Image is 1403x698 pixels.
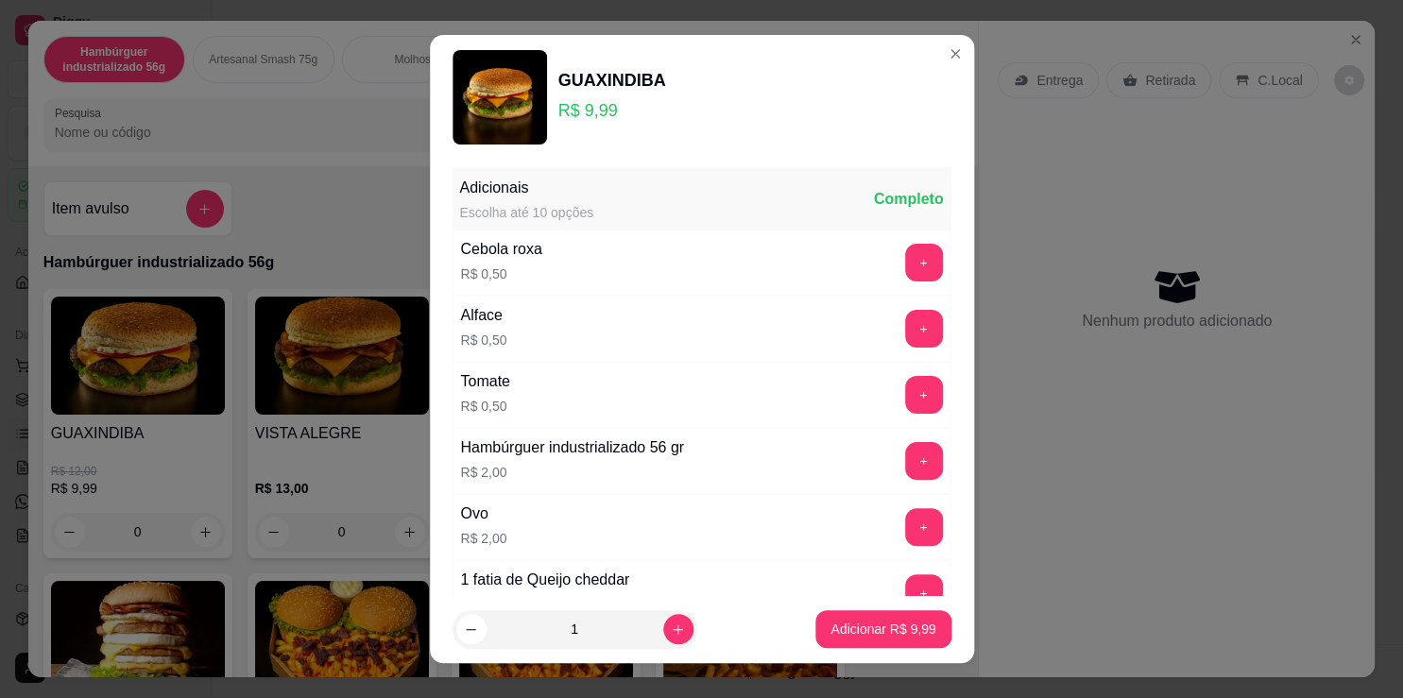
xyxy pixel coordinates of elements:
button: add [905,376,943,414]
div: Ovo [460,502,506,525]
div: Hambúrguer industrializado 56 gr [460,436,684,459]
button: add [905,574,943,612]
div: Alface [460,304,506,327]
p: R$ 0,50 [460,264,541,283]
div: Cebola roxa [460,238,541,261]
button: increase-product-quantity [662,614,693,644]
p: R$ 9,99 [557,97,665,124]
img: product-image [452,50,546,145]
div: GUAXINDIBA [557,67,665,94]
div: Tomate [460,370,509,393]
div: Adicionais [459,177,593,199]
p: R$ 2,00 [460,529,506,548]
button: Adicionar R$ 9,99 [815,610,950,648]
p: R$ 2,00 [460,463,684,482]
p: R$ 0,50 [460,331,506,349]
button: Close [940,39,970,69]
button: decrease-product-quantity [455,614,486,644]
div: Escolha até 10 opções [459,203,593,222]
p: R$ 0,50 [460,397,509,416]
button: add [905,508,943,546]
button: add [905,310,943,348]
button: add [905,442,943,480]
p: Adicionar R$ 9,99 [830,620,935,638]
div: 1 fatia de Queijo cheddar [460,569,629,591]
div: Completo [874,188,944,211]
button: add [905,244,943,281]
